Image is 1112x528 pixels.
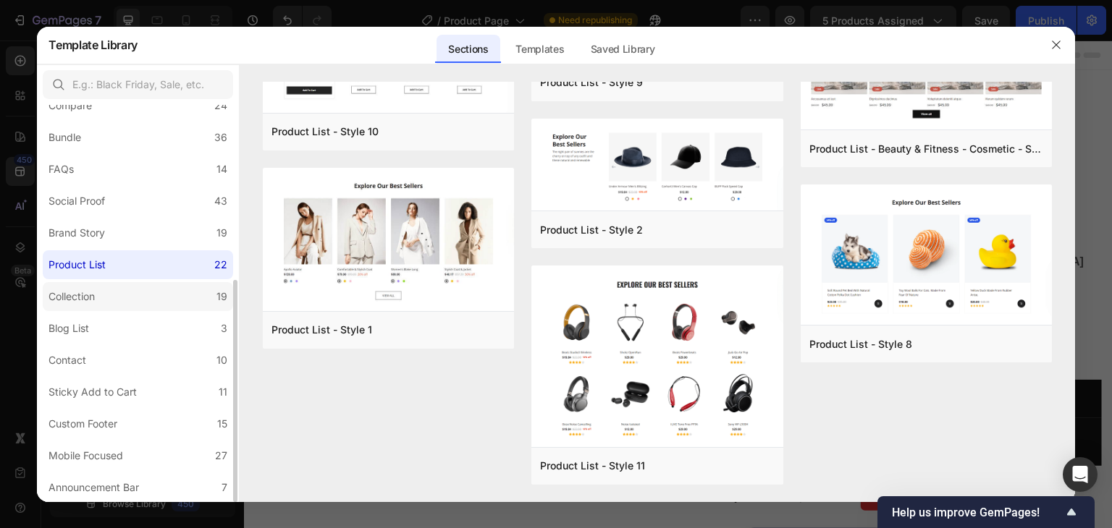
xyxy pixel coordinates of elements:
[507,215,840,227] strong: Sourced from [GEOGRAPHIC_DATA], [GEOGRAPHIC_DATA]
[809,336,912,353] div: Product List - Style 8
[216,224,227,242] div: 19
[485,378,858,425] button: Buy it now
[271,321,372,338] div: Product List - Style 1
[49,352,86,369] div: Contact
[263,168,514,314] img: pl1.png
[216,161,227,178] div: 14
[215,447,227,464] div: 27
[892,506,1063,519] span: Help us improve GemPages!
[892,503,1080,521] button: Show survey - Help us improve GemPages!
[49,129,81,146] div: Bundle
[221,320,227,337] div: 3
[216,288,227,305] div: 19
[507,250,821,262] strong: Eurofins Certified – Lab Tested for Heavy Metals & Purity
[214,256,227,273] div: 22
[49,479,139,496] div: Announcement Bar
[49,256,106,273] div: Product List
[504,35,576,64] div: Templates
[485,339,858,378] button: Add to cart
[485,88,858,153] h2: 30Gram Prime Gold Shilajit Resin
[540,74,643,91] div: Product List - Style 9
[1063,457,1098,492] div: Open Intercom Messenger
[222,479,227,496] div: 7
[216,352,227,369] div: 10
[652,348,708,369] div: Add to cart
[49,320,89,337] div: Blog List
[49,26,138,64] h2: Template Library
[49,224,105,242] div: Brand Story
[550,444,611,469] div: $65.00
[540,457,645,474] div: Product List - Style 11
[214,192,227,210] div: 43
[49,447,123,464] div: Mobile Focused
[271,123,379,140] div: Product List - Style 10
[49,97,92,114] div: Compare
[214,97,227,114] div: 24
[11,88,424,500] img: gempages_547377742321026216-91a798e0-7c30-48d1-9d02-010637055b84.png
[507,285,762,297] strong: 85+ Trace Minerals + High Fulvic Acid Content
[531,265,783,449] img: pl11.png
[43,70,233,99] input: E.g.: Black Friday, Sale, etc.
[217,415,227,433] div: 15
[540,221,643,239] div: Product List - Style 2
[219,383,227,401] div: 11
[507,320,809,333] strong: Gold Grade | 40 Days Sundried| Third-Party Lab Tested
[625,446,687,467] div: You saved
[485,444,544,469] div: $59.99
[49,288,95,305] div: Collection
[809,140,1043,158] div: Product List - Beauty & Fitness - Cosmetic - Style 21
[531,119,783,213] img: pl2.png
[579,35,667,64] div: Saved Library
[562,170,681,191] p: 6000+ Clients satisfaits
[437,35,500,64] div: Sections
[687,446,719,466] div: $5.01
[801,184,1052,328] img: pl8.png
[214,129,227,146] div: 36
[625,383,718,420] div: Buy it now
[49,161,74,178] div: FAQs
[49,415,117,433] div: Custom Footer
[49,192,105,210] div: Social Proof
[49,383,137,401] div: Sticky Add to Cart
